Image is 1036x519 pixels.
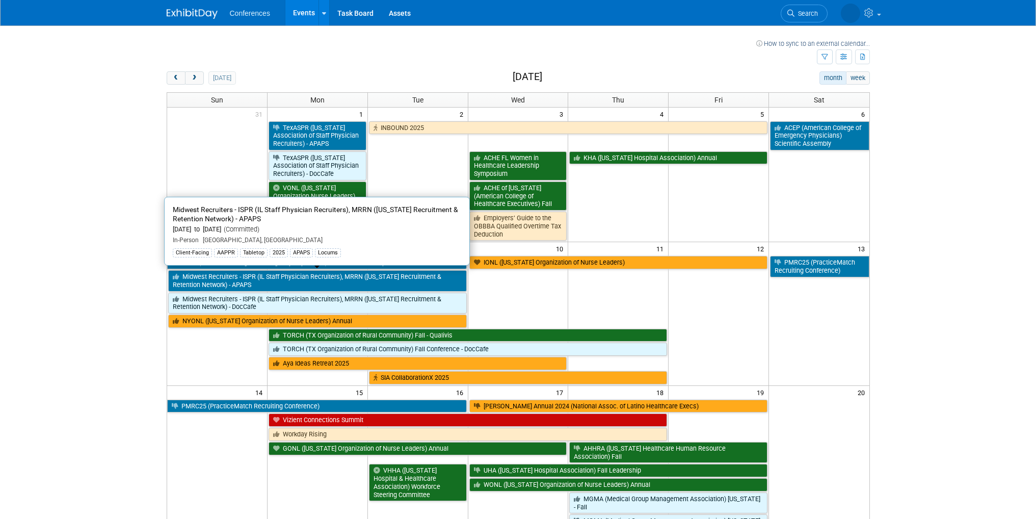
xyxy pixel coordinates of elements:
[167,71,185,85] button: prev
[355,386,367,399] span: 15
[173,225,461,234] div: [DATE] to [DATE]
[240,248,268,257] div: Tabletop
[230,9,270,17] span: Conferences
[269,121,366,150] a: TexASPR ([US_STATE] Association of Staff Physician Recruiters) - APAPS
[369,464,467,501] a: VHHA ([US_STATE] Hospital & Healthcare Association) Workforce Steering Committee
[469,256,768,269] a: IONL ([US_STATE] Organization of Nurse Leaders)
[794,10,818,17] span: Search
[469,478,768,491] a: WONL ([US_STATE] Organization of Nurse Leaders) Annual
[459,108,468,120] span: 2
[756,40,870,47] a: How to sync to an external calendar...
[315,248,341,257] div: Locums
[469,400,768,413] a: [PERSON_NAME] Annual 2024 (National Assoc. of Latino Healthcare Execs)
[269,151,366,180] a: TexASPR ([US_STATE] Association of Staff Physician Recruiters) - DocCafe
[814,96,825,104] span: Sat
[759,108,768,120] span: 5
[167,9,218,19] img: ExhibitDay
[469,212,567,241] a: Employers’ Guide to the OBBBA Qualified Overtime Tax Deduction
[655,242,668,255] span: 11
[469,181,567,211] a: ACHE of [US_STATE] (American College of Healthcare Executives) Fall
[469,464,768,477] a: UHA ([US_STATE] Hospital Association) Fall Leadership
[756,386,768,399] span: 19
[846,71,869,85] button: week
[469,151,567,180] a: ACHE FL Women in Healthcare Leadership Symposium
[254,386,267,399] span: 14
[168,315,467,328] a: NYONL ([US_STATE] Organization of Nurse Leaders) Annual
[173,237,199,244] span: In-Person
[555,242,568,255] span: 10
[781,5,828,22] a: Search
[655,386,668,399] span: 18
[659,108,668,120] span: 4
[569,151,767,165] a: KHA ([US_STATE] Hospital Association) Annual
[290,248,313,257] div: APAPS
[555,386,568,399] span: 17
[269,343,667,356] a: TORCH (TX Organization of Rural Community) Fall Conference - DocCafe
[860,108,869,120] span: 6
[167,400,467,413] a: PMRC25 (PracticeMatch Recruiting Conference)
[511,96,525,104] span: Wed
[173,205,458,223] span: Midwest Recruiters - ISPR (IL Staff Physician Recruiters), MRRN ([US_STATE] Recruitment & Retenti...
[269,442,567,455] a: GONL ([US_STATE] Organization of Nurse Leaders) Annual
[221,225,259,233] span: (Committed)
[559,108,568,120] span: 3
[269,357,567,370] a: Aya Ideas Retreat 2025
[770,121,869,150] a: ACEP (American College of Emergency Physicians) Scientific Assembly
[270,248,288,257] div: 2025
[199,237,323,244] span: [GEOGRAPHIC_DATA], [GEOGRAPHIC_DATA]
[857,386,869,399] span: 20
[214,248,238,257] div: AAPPR
[819,71,846,85] button: month
[269,428,667,441] a: Workday Rising
[513,71,542,83] h2: [DATE]
[369,121,767,135] a: INBOUND 2025
[714,96,723,104] span: Fri
[168,270,467,291] a: Midwest Recruiters - ISPR (IL Staff Physician Recruiters), MRRN ([US_STATE] Recruitment & Retenti...
[841,4,860,23] img: Sara Magnuson
[770,256,869,277] a: PMRC25 (PracticeMatch Recruiting Conference)
[569,442,767,463] a: AHHRA ([US_STATE] Healthcare Human Resource Association) Fall
[369,371,668,384] a: SIA CollaborationX 2025
[612,96,624,104] span: Thu
[168,293,467,314] a: Midwest Recruiters - ISPR (IL Staff Physician Recruiters), MRRN ([US_STATE] Recruitment & Retenti...
[269,413,667,427] a: Vizient Connections Summit
[269,329,667,342] a: TORCH (TX Organization of Rural Community) Fall - Qualivis
[455,386,468,399] span: 16
[569,492,767,513] a: MGMA (Medical Group Management Association) [US_STATE] - Fall
[756,242,768,255] span: 12
[269,181,366,211] a: VONL ([US_STATE] Organization Nurse Leaders) Fall - Date TBD
[185,71,204,85] button: next
[857,242,869,255] span: 13
[173,248,212,257] div: Client-Facing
